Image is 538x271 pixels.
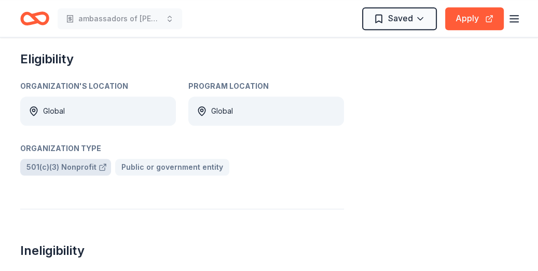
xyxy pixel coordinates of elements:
[20,142,344,155] div: Organization Type
[211,105,233,117] div: Global
[362,7,437,30] button: Saved
[43,105,65,117] div: Global
[121,161,223,173] span: Public or government entity
[20,80,176,92] div: Organization's Location
[26,161,96,173] span: 501(c)(3) Nonprofit
[20,6,49,31] a: Home
[115,159,229,175] a: Public or government entity
[78,12,161,25] span: ambassadors of [PERSON_NAME]
[58,8,182,29] button: ambassadors of [PERSON_NAME]
[20,242,344,259] h2: Ineligibility
[20,51,344,67] h2: Eligibility
[188,80,344,92] div: Program Location
[388,11,413,25] span: Saved
[20,159,111,175] a: 501(c)(3) Nonprofit
[445,7,504,30] button: Apply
